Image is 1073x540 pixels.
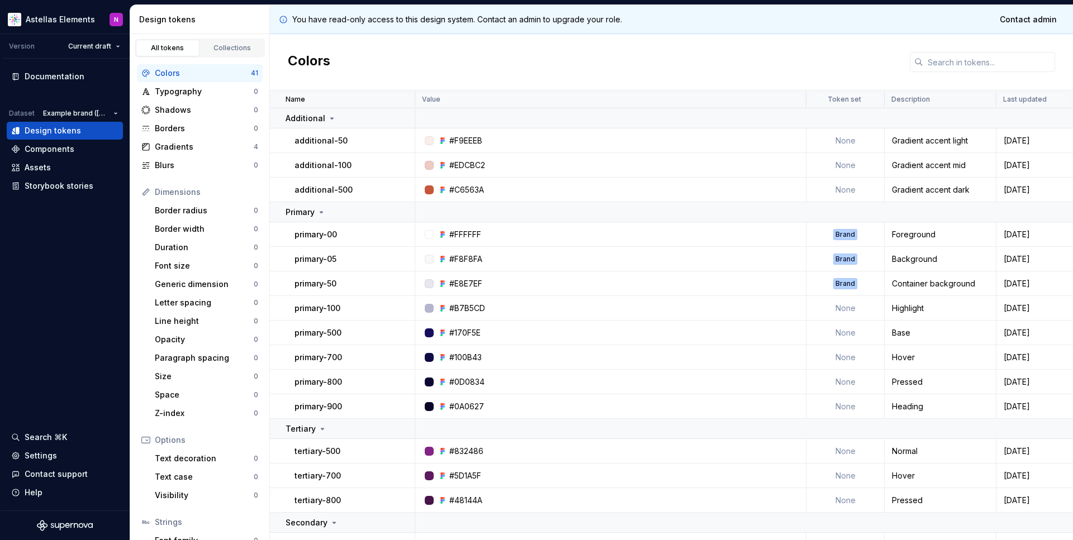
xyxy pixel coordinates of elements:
div: Font size [155,260,254,271]
button: Help [7,484,123,501]
div: Search ⌘K [25,432,67,443]
div: Documentation [25,71,84,82]
a: Duration0 [150,238,263,256]
p: additional-50 [295,135,348,146]
div: Astellas Elements [26,14,95,25]
div: #0D0834 [449,376,485,388]
a: Text case0 [150,468,263,486]
p: primary-00 [295,229,337,240]
a: Documentation [7,68,123,85]
div: Letter spacing [155,297,254,308]
div: 0 [254,372,258,381]
div: Paragraph spacing [155,352,254,364]
div: 0 [254,472,258,481]
p: primary-100 [295,303,340,314]
div: 0 [254,206,258,215]
a: Border radius0 [150,202,263,219]
div: 41 [251,69,258,78]
div: Container background [885,278,995,289]
a: Blurs0 [137,156,263,174]
p: Description [891,95,930,104]
p: Last updated [1003,95,1047,104]
a: Shadows0 [137,101,263,119]
div: 0 [254,106,258,114]
div: #FFFFFF [449,229,481,240]
span: Current draft [68,42,111,51]
div: Colors [155,68,251,79]
div: Design tokens [139,14,265,25]
div: Gradient accent light [885,135,995,146]
div: Borders [155,123,254,134]
div: 0 [254,491,258,500]
div: 0 [254,280,258,289]
p: Primary [286,207,315,218]
div: Brand [833,254,857,265]
p: primary-500 [295,327,341,338]
div: Background [885,254,995,265]
button: Astellas ElementsN [2,7,127,31]
div: Components [25,144,74,155]
div: All tokens [140,44,196,52]
h2: Colors [288,52,330,72]
div: 0 [254,335,258,344]
td: None [806,128,885,153]
td: None [806,463,885,488]
div: #170F5E [449,327,481,338]
div: Line height [155,316,254,327]
div: Options [155,434,258,446]
td: None [806,153,885,178]
a: Contact admin [993,9,1064,30]
div: 0 [254,261,258,270]
p: tertiary-700 [295,470,341,481]
a: Assets [7,159,123,176]
div: 0 [254,87,258,96]
div: Text decoration [155,453,254,464]
div: Base [885,327,995,338]
div: 0 [254,353,258,362]
div: #F9EEEB [449,135,482,146]
div: 0 [254,317,258,326]
div: Normal [885,446,995,457]
div: Typography [155,86,254,97]
div: Contact support [25,469,88,480]
button: Search ⌘K [7,428,123,446]
div: Assets [25,162,51,173]
div: Hover [885,470,995,481]
div: Shadows [155,104,254,116]
div: Settings [25,450,57,461]
div: Z-index [155,408,254,419]
p: primary-50 [295,278,336,289]
div: Design tokens [25,125,81,136]
div: Visibility [155,490,254,501]
div: #C6563A [449,184,484,195]
a: Border width0 [150,220,263,238]
div: #100B43 [449,352,482,363]
div: 4 [254,142,258,151]
div: Border radius [155,205,254,216]
p: Tertiary [286,423,316,434]
div: 0 [254,243,258,252]
div: 0 [254,224,258,233]
img: b2369ad3-f38c-46c1-b2a2-f2452fdbdcd2.png [8,13,21,26]
div: Help [25,487,42,498]
span: Example brand ([GEOGRAPHIC_DATA]) [43,109,109,118]
p: primary-700 [295,352,342,363]
div: Gradient accent mid [885,160,995,171]
div: 0 [254,124,258,133]
a: Paragraph spacing0 [150,349,263,367]
td: None [806,345,885,370]
div: Opacity [155,334,254,345]
a: Typography0 [137,83,263,101]
p: Secondary [286,517,327,528]
button: Contact support [7,465,123,483]
p: primary-900 [295,401,342,412]
div: Pressed [885,495,995,506]
p: additional-500 [295,184,353,195]
div: Collections [205,44,260,52]
div: Text case [155,471,254,482]
a: Text decoration0 [150,450,263,467]
a: Space0 [150,386,263,404]
div: Generic dimension [155,279,254,290]
div: Gradient accent dark [885,184,995,195]
a: Storybook stories [7,177,123,195]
